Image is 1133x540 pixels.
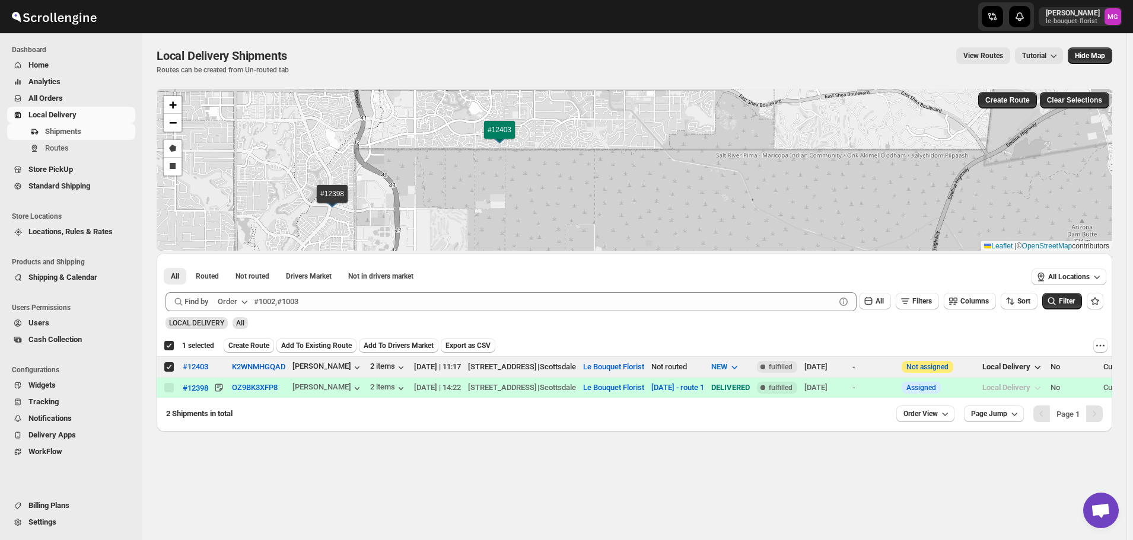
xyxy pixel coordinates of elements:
button: Filters [896,293,939,309]
button: Shipping & Calendar [7,269,135,286]
button: Settings [7,514,135,531]
button: view route [956,47,1010,64]
span: View Routes [963,51,1003,60]
span: fulfilled [769,383,793,392]
button: Users [7,315,135,331]
span: Add To Drivers Market [364,341,434,350]
span: Home [28,60,49,69]
text: MG [1107,13,1118,21]
span: Add To Existing Route [281,341,352,350]
button: Le Bouquet Florist [583,383,644,392]
button: [PERSON_NAME] [292,382,363,394]
span: LOCAL DELIVERY [169,319,224,327]
button: All [859,293,891,309]
span: All [236,319,244,327]
button: Widgets [7,377,135,394]
span: 1 selected [182,341,214,350]
div: Not routed [651,361,704,373]
div: Scottsdale [540,361,576,373]
button: Routes [7,140,135,156]
span: Widgets [28,381,56,389]
div: © contributors [981,241,1112,251]
span: Order View [903,409,938,418]
button: User menu [1039,7,1122,26]
span: | [1015,242,1017,250]
button: All Orders [7,90,135,107]
div: DELIVERED [711,382,750,394]
span: Notifications [28,414,72,423]
span: All [171,271,179,281]
div: No [1051,382,1096,394]
button: Filter [1042,293,1082,309]
span: Drivers Market [286,271,332,281]
a: Draw a polygon [164,140,182,158]
span: Hide Map [1075,51,1105,60]
span: Standard Shipping [28,181,90,190]
span: Not in drivers market [348,271,413,281]
span: Columns [960,297,989,305]
button: Columns [944,293,996,309]
button: K2WNMHGQAD [232,362,285,371]
button: 2 items [370,382,407,394]
span: Locations, Rules & Rates [28,227,113,236]
span: Local Delivery [982,362,1030,371]
input: #1002,#1003 [254,292,835,311]
span: Cash Collection [28,335,82,344]
button: Shipments [7,123,135,140]
span: All Locations [1048,272,1090,282]
span: Routes [45,143,69,152]
div: [DATE] [804,361,845,373]
img: ScrollEngine [9,2,98,31]
span: Billing Plans [28,501,69,510]
button: #12398 [183,382,208,394]
button: Notifications [7,410,135,427]
span: Settings [28,517,56,526]
button: Order [211,292,257,311]
button: 2 items [370,362,407,373]
div: - [852,361,895,373]
span: Users [28,318,49,327]
span: Products and Shipping [12,257,136,267]
span: All [876,297,884,305]
span: Local Delivery Shipments [157,49,287,63]
button: Create Route [224,338,274,353]
span: Sort [1017,297,1030,305]
span: Users Permissions [12,303,136,312]
button: Map action label [1068,47,1112,64]
button: Claimable [279,268,339,285]
button: Routed [189,268,226,285]
button: Delivery Apps [7,427,135,443]
button: More actions [1093,338,1107,353]
button: Analytics [7,74,135,90]
a: OpenStreetMap [1022,242,1072,250]
span: Page [1056,410,1080,418]
button: Un-claimable [341,268,421,285]
p: [PERSON_NAME] [1046,8,1100,18]
span: Not routed [235,271,269,281]
span: Filter [1059,297,1075,305]
span: fulfilled [769,362,793,372]
div: Order [218,296,237,308]
span: Filters [912,297,932,305]
button: [PERSON_NAME] [292,362,363,373]
button: Home [7,57,135,74]
nav: Pagination [1033,405,1103,422]
b: 1 [1075,410,1080,418]
button: Create Route [978,92,1037,108]
span: NEW [711,362,727,371]
button: Add To Drivers Market [359,338,438,353]
span: WorkFlow [28,447,62,456]
span: Shipping & Calendar [28,273,97,282]
span: 2 Shipments in total [166,409,233,418]
button: Order View [896,405,954,422]
span: Create Route [985,95,1030,105]
button: Sort [1001,293,1037,309]
button: Tracking [7,394,135,410]
span: Clear Selections [1047,95,1102,105]
button: NEW [704,357,747,376]
span: Create Route [228,341,269,350]
div: [DATE] | 11:17 [414,361,461,373]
